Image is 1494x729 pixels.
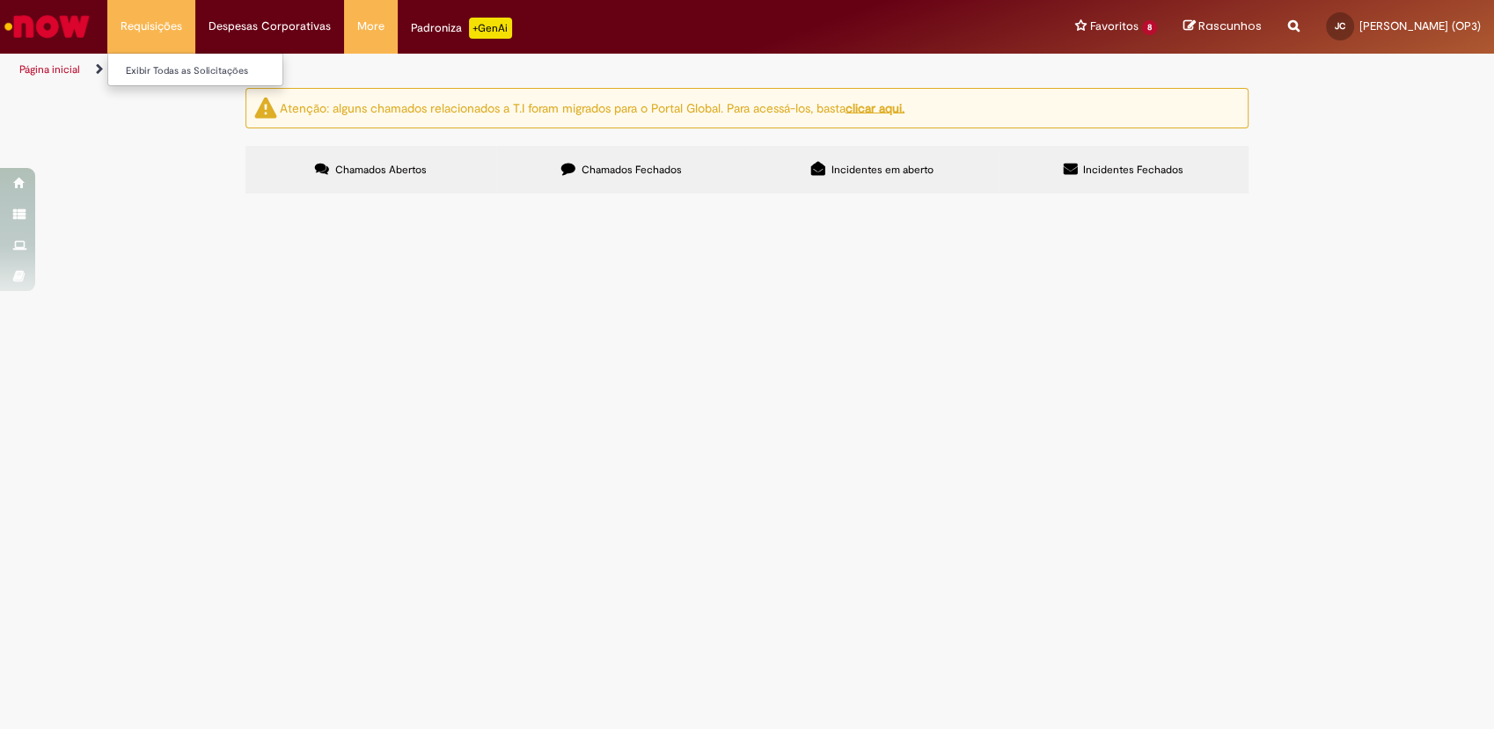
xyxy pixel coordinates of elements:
span: Incidentes em aberto [831,163,934,177]
span: 8 [1142,20,1157,35]
p: +GenAi [469,18,512,39]
img: ServiceNow [2,9,92,44]
span: Rascunhos [1198,18,1262,34]
a: Rascunhos [1183,18,1262,35]
ul: Trilhas de página [13,54,983,86]
a: Exibir Todas as Solicitações [108,62,302,81]
span: Requisições [121,18,182,35]
span: Chamados Abertos [335,163,427,177]
span: JC [1335,20,1345,32]
span: Favoritos [1090,18,1139,35]
span: Despesas Corporativas [209,18,331,35]
a: clicar aqui. [846,99,904,115]
span: Chamados Fechados [582,163,682,177]
span: More [357,18,384,35]
span: [PERSON_NAME] (OP3) [1359,18,1481,33]
div: Padroniza [411,18,512,39]
ul: Requisições [107,53,283,86]
span: Incidentes Fechados [1083,163,1183,177]
ng-bind-html: Atenção: alguns chamados relacionados a T.I foram migrados para o Portal Global. Para acessá-los,... [280,99,904,115]
a: Página inicial [19,62,80,77]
